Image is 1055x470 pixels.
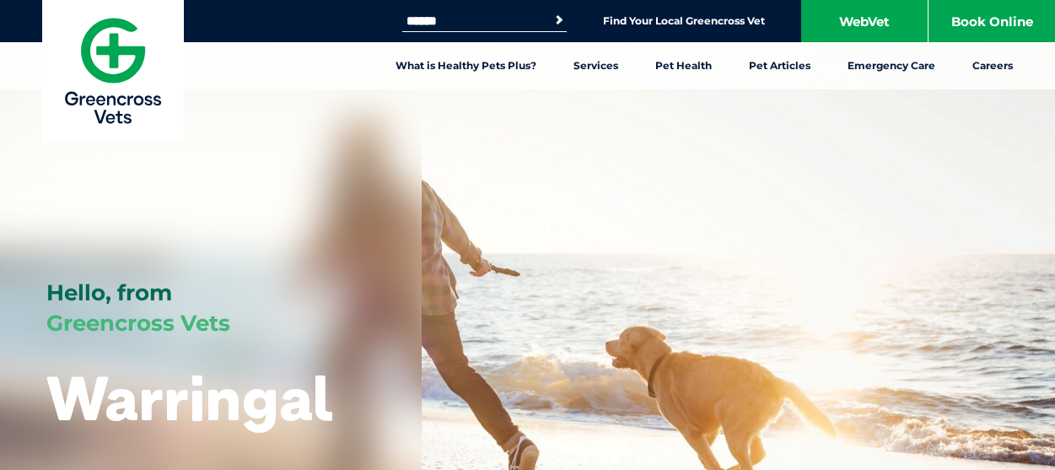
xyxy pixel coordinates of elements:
a: What is Healthy Pets Plus? [377,42,555,89]
h1: Warringal [46,365,333,431]
span: Greencross Vets [46,310,230,337]
a: Emergency Care [829,42,954,89]
a: Careers [954,42,1031,89]
span: Hello, from [46,279,172,306]
a: Pet Articles [730,42,829,89]
a: Services [555,42,637,89]
a: Find Your Local Greencross Vet [603,14,765,28]
button: Search [551,12,568,29]
a: Pet Health [637,42,730,89]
